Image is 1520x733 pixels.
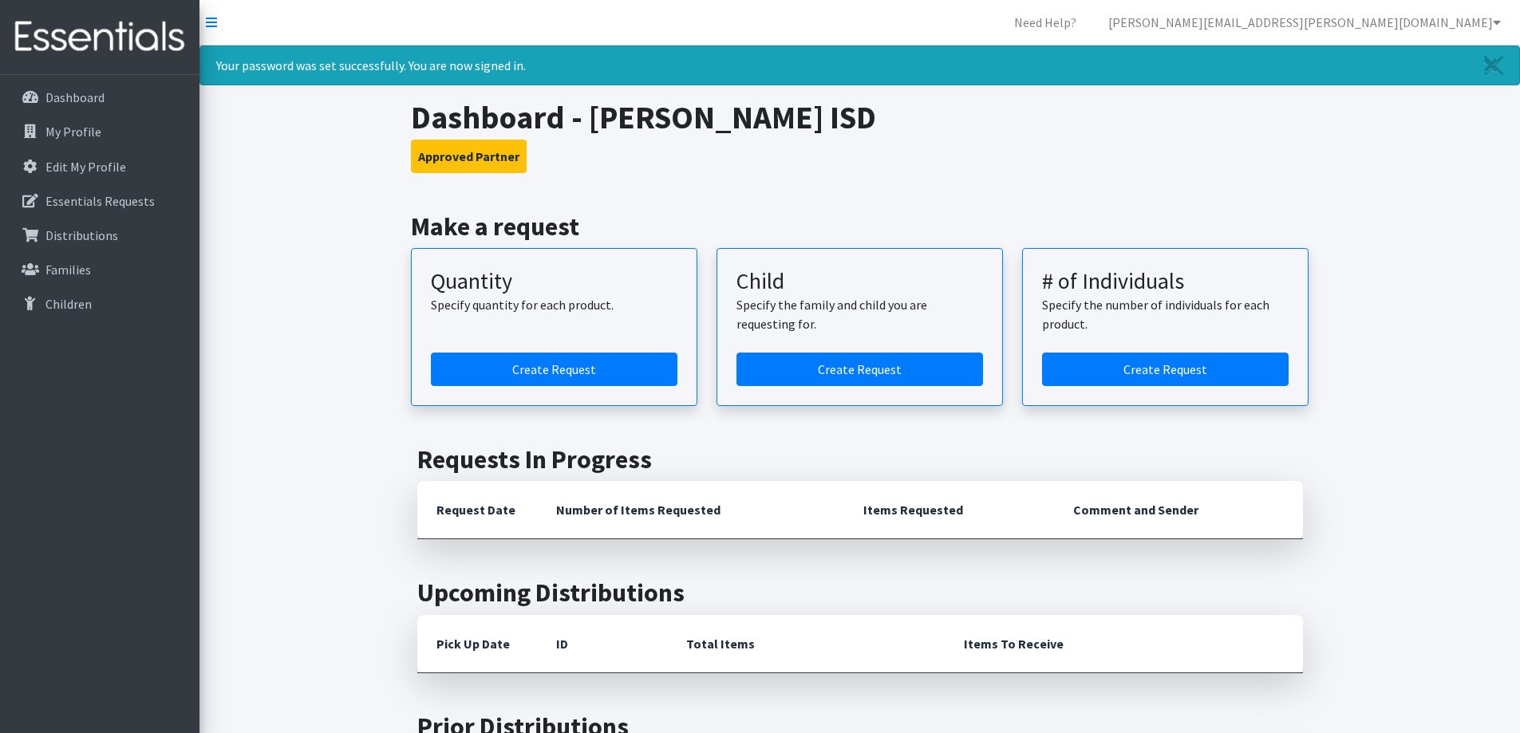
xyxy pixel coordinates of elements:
[45,159,126,175] p: Edit My Profile
[411,140,527,173] button: Approved Partner
[431,353,677,386] a: Create a request by quantity
[667,615,945,673] th: Total Items
[6,185,193,217] a: Essentials Requests
[411,211,1309,242] h2: Make a request
[199,45,1520,85] div: Your password was set successfully. You are now signed in.
[1042,268,1289,295] h3: # of Individuals
[417,481,537,539] th: Request Date
[6,81,193,113] a: Dashboard
[45,89,105,105] p: Dashboard
[45,124,101,140] p: My Profile
[1468,46,1519,85] a: Close
[6,288,193,320] a: Children
[411,98,1309,136] h1: Dashboard - [PERSON_NAME] ISD
[1096,6,1514,38] a: [PERSON_NAME][EMAIL_ADDRESS][PERSON_NAME][DOMAIN_NAME]
[417,444,1303,475] h2: Requests In Progress
[45,193,155,209] p: Essentials Requests
[45,296,92,312] p: Children
[537,481,845,539] th: Number of Items Requested
[431,268,677,295] h3: Quantity
[844,481,1054,539] th: Items Requested
[6,151,193,183] a: Edit My Profile
[431,295,677,314] p: Specify quantity for each product.
[45,262,91,278] p: Families
[1042,295,1289,333] p: Specify the number of individuals for each product.
[736,268,983,295] h3: Child
[6,219,193,251] a: Distributions
[45,227,118,243] p: Distributions
[417,615,537,673] th: Pick Up Date
[1001,6,1089,38] a: Need Help?
[6,254,193,286] a: Families
[417,577,1303,608] h2: Upcoming Distributions
[736,295,983,333] p: Specify the family and child you are requesting for.
[6,116,193,148] a: My Profile
[1054,481,1302,539] th: Comment and Sender
[1042,353,1289,386] a: Create a request by number of individuals
[945,615,1303,673] th: Items To Receive
[736,353,983,386] a: Create a request for a child or family
[6,10,193,64] img: HumanEssentials
[537,615,667,673] th: ID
